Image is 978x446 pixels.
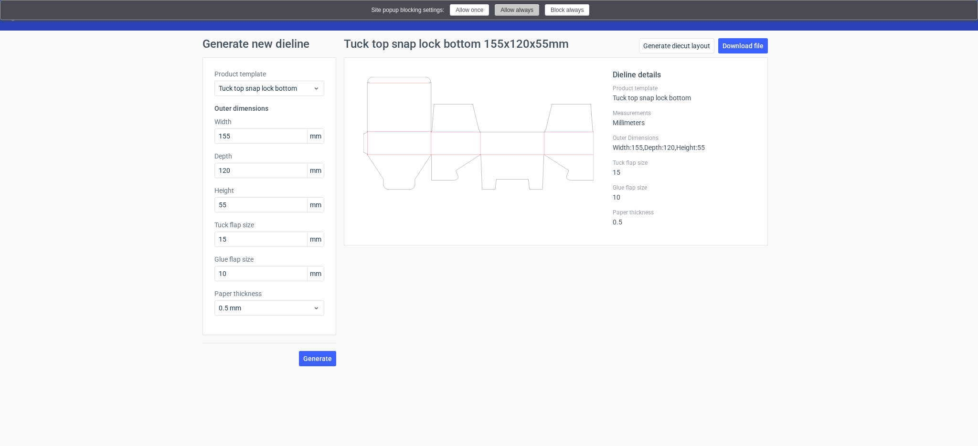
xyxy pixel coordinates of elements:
[545,4,589,16] button: Block always
[718,38,768,53] a: Download file
[307,163,324,178] span: mm
[613,209,756,226] div: 0.5
[613,109,756,117] label: Measurements
[219,303,313,313] span: 0.5 mm
[675,144,705,151] span: , Height : 55
[202,38,776,50] h1: Generate new dieline
[307,129,324,143] span: mm
[219,84,313,93] span: Tuck top snap lock bottom
[613,184,756,191] label: Glue flap size
[214,69,324,79] label: Product template
[613,69,756,81] h2: Dieline details
[214,104,324,113] h3: Outer dimensions
[214,220,324,230] label: Tuck flap size
[613,144,643,151] span: Width : 155
[613,85,756,92] label: Product template
[613,159,756,176] div: 15
[450,4,489,16] button: Allow once
[214,151,324,161] label: Depth
[613,85,756,102] div: Tuck top snap lock bottom
[613,109,756,127] div: Millimeters
[643,144,675,151] span: , Depth : 120
[214,117,324,127] label: Width
[613,134,756,142] label: Outer Dimensions
[307,198,324,212] span: mm
[495,4,539,16] button: Allow always
[639,38,714,53] a: Generate diecut layout
[214,186,324,195] label: Height
[307,232,324,246] span: mm
[372,5,445,15] div: Site popup blocking settings:
[613,159,756,167] label: Tuck flap size
[613,209,756,216] label: Paper thickness
[214,289,324,298] label: Paper thickness
[299,351,336,366] button: Generate
[214,255,324,264] label: Glue flap size
[307,266,324,281] span: mm
[613,184,756,201] div: 10
[344,38,569,50] h1: Tuck top snap lock bottom 155x120x55mm
[303,355,332,362] span: Generate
